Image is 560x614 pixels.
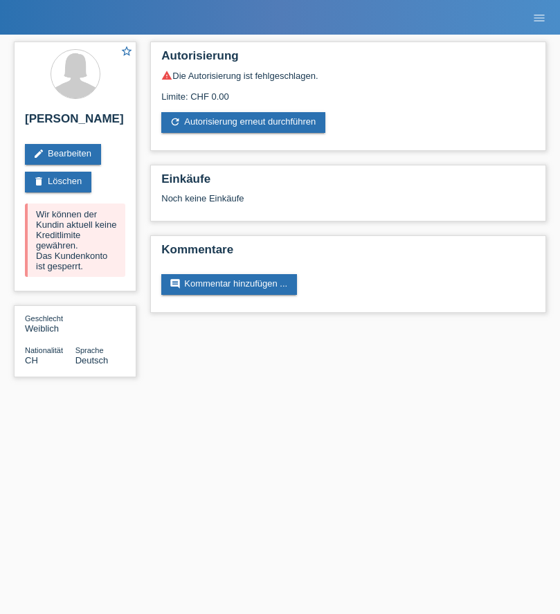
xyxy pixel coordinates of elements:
span: Schweiz [25,355,38,365]
h2: [PERSON_NAME] [25,112,125,133]
a: refreshAutorisierung erneut durchführen [161,112,325,133]
span: Nationalität [25,346,63,354]
div: Die Autorisierung ist fehlgeschlagen. [161,70,535,81]
h2: Autorisierung [161,49,535,70]
div: Weiblich [25,313,75,334]
a: editBearbeiten [25,144,101,165]
i: menu [532,11,546,25]
div: Noch keine Einkäufe [161,193,535,214]
a: commentKommentar hinzufügen ... [161,274,297,295]
a: star_border [120,45,133,60]
span: Deutsch [75,355,109,365]
i: star_border [120,45,133,57]
i: delete [33,176,44,187]
h2: Einkäufe [161,172,535,193]
div: Wir können der Kundin aktuell keine Kreditlimite gewähren. Das Kundenkonto ist gesperrt. [25,204,125,277]
i: comment [170,278,181,289]
span: Geschlecht [25,314,63,323]
i: refresh [170,116,181,127]
h2: Kommentare [161,243,535,264]
a: menu [525,13,553,21]
i: warning [161,70,172,81]
span: Sprache [75,346,104,354]
i: edit [33,148,44,159]
div: Limite: CHF 0.00 [161,81,535,102]
a: deleteLöschen [25,172,91,192]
